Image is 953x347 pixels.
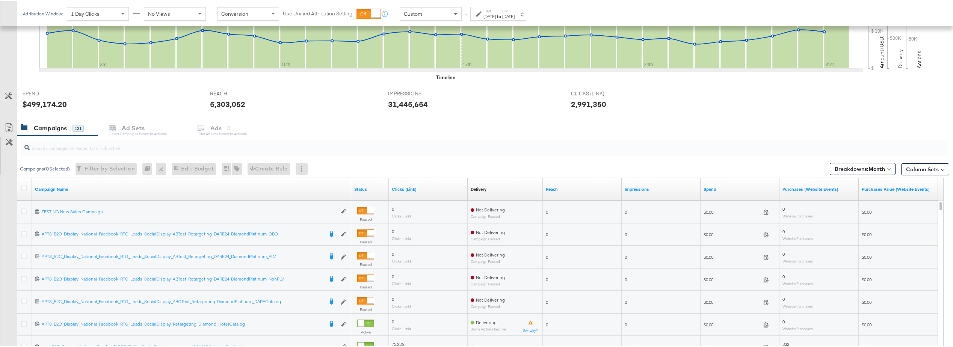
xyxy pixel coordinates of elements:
[388,98,428,109] div: 31,445,654
[283,9,353,16] label: Use Unified Attribution Setting:
[23,89,79,96] span: SPEND
[357,261,374,266] label: Paused
[471,185,486,191] a: Reflects the ability of your Ad Campaign to achieve delivery based on ad states, schedule and bud...
[782,258,813,262] sub: Website Purchases
[72,124,84,131] div: 121
[23,10,63,15] div: Attribution Window:
[404,9,422,16] span: Custom
[897,48,904,67] text: Delivery
[42,208,337,214] div: TESTING New Sales Campaign
[476,273,505,279] span: Not Delivering
[392,235,411,240] sub: Clicks (Link)
[42,252,323,260] a: APTS_B2C_Display_National_Facebook_RTG_Leads_SocialDisplay_ABTest_Retargeting_DARE24_DiamondPlati...
[625,321,627,326] span: 0
[782,228,785,233] span: 0
[23,98,67,109] div: $499,174.20
[392,303,411,307] sub: Clicks (Link)
[357,306,374,311] label: Paused
[476,296,505,302] span: Not Delivering
[471,303,505,308] sub: Campaign Paused
[357,329,374,333] label: Active
[392,325,411,330] sub: Clicks (Link)
[30,136,862,151] input: Search Campaigns by Name, ID or Objective
[782,295,785,301] span: 0
[862,298,871,304] span: $0.00
[625,276,627,281] span: 0
[625,298,627,304] span: 0
[42,252,323,258] div: APTS_B2C_Display_National_Facebook_RTG_Leads_SocialDisplay_ABTest_Retargeting_DARE24_DiamondPlati...
[471,326,506,330] sub: Some Ad Sets Inactive
[782,250,785,256] span: 0
[476,251,505,256] span: Not Delivering
[625,185,698,191] a: The number of times your ad was served. On mobile apps an ad is counted as served the first time ...
[862,185,935,191] a: The total value of the purchase actions tracked by your Custom Audience pixel on your website aft...
[571,89,627,96] span: CLICKS (LINK)
[210,89,266,96] span: REACH
[42,275,323,281] div: APTS_B2C_Display_National_Facebook_RTG_Leads_SocialDisplay_ABTest_Retargeting_DARE24_DiamondPlati...
[392,295,394,301] span: 0
[704,321,760,326] span: $0.00
[782,205,785,211] span: 0
[868,164,885,171] b: Month
[471,185,486,191] div: Delivery
[704,208,760,214] span: $0.00
[782,185,856,191] a: The number of times a purchase was made tracked by your Custom Audience pixel on your website aft...
[392,318,394,323] span: 0
[471,281,505,285] sub: Campaign Paused
[357,238,374,243] label: Paused
[571,98,606,109] div: 2,991,350
[392,340,404,346] span: 73,236
[704,298,760,304] span: $0.00
[862,253,871,259] span: $0.00
[392,228,394,233] span: 0
[392,213,411,217] sub: Clicks (Link)
[471,258,505,263] sub: Campaign Paused
[42,320,323,327] a: APTS_B2C_Display_National_Facebook_RTG_Leads_SocialDisplay_Retargeting_Diamond_HotelCatalog
[862,321,871,326] span: $0.00
[546,231,548,236] span: 0
[34,123,67,131] div: Campaigns
[546,298,548,304] span: 0
[835,164,885,172] span: Breakdowns:
[42,297,323,305] a: APTS_B2C_Display_National_Facebook_RTG_Leads_SocialDisplay_ABCTest_Retargeting-DiamondPlatinum_DA...
[436,73,455,80] div: Timeline
[148,9,170,16] span: No Views
[471,213,505,217] sub: Campaign Paused
[502,8,515,12] label: End:
[483,8,496,12] label: Start:
[357,284,374,288] label: Paused
[221,9,248,16] span: Conversion
[704,253,760,259] span: $0.00
[471,236,505,240] sub: Campaign Paused
[625,231,627,236] span: 0
[42,230,323,237] a: APTS_B2C_Display_National_Facebook_RTG_Leads_SocialDisplay_ABTest_Retargeting_DARE24_DiamondPlati...
[782,273,785,278] span: 0
[704,231,760,236] span: $0.00
[782,303,813,307] sub: Website Purchases
[357,216,374,221] label: Paused
[392,185,465,191] a: The number of clicks on links appearing on your ad or Page that direct people to your sites off F...
[35,185,348,191] a: Your campaign name.
[782,235,813,240] sub: Website Purchases
[625,208,627,214] span: 0
[210,98,245,109] div: 5,303,052
[704,276,760,281] span: $0.00
[483,12,496,18] div: [DATE]
[42,230,323,236] div: APTS_B2C_Display_National_Facebook_RTG_Leads_SocialDisplay_ABTest_Retargeting_DARE24_DiamondPlati...
[42,297,323,303] div: APTS_B2C_Display_National_Facebook_RTG_Leads_SocialDisplay_ABCTest_Retargeting-DiamondPlatinum_DA...
[42,275,323,282] a: APTS_B2C_Display_National_Facebook_RTG_Leads_SocialDisplay_ABTest_Retargeting_DARE24_DiamondPlati...
[862,208,871,214] span: $0.00
[476,206,505,211] span: Not Delivering
[546,253,548,259] span: 0
[862,231,871,236] span: $0.00
[476,228,505,234] span: Not Delivering
[392,258,411,262] sub: Clicks (Link)
[916,50,923,67] text: Actions
[862,276,871,281] span: $0.00
[546,321,548,326] span: 0
[476,318,497,324] span: Delivering
[392,205,394,211] span: 0
[502,12,515,18] div: [DATE]
[782,213,813,217] sub: Website Purchases
[782,325,813,330] sub: Website Purchases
